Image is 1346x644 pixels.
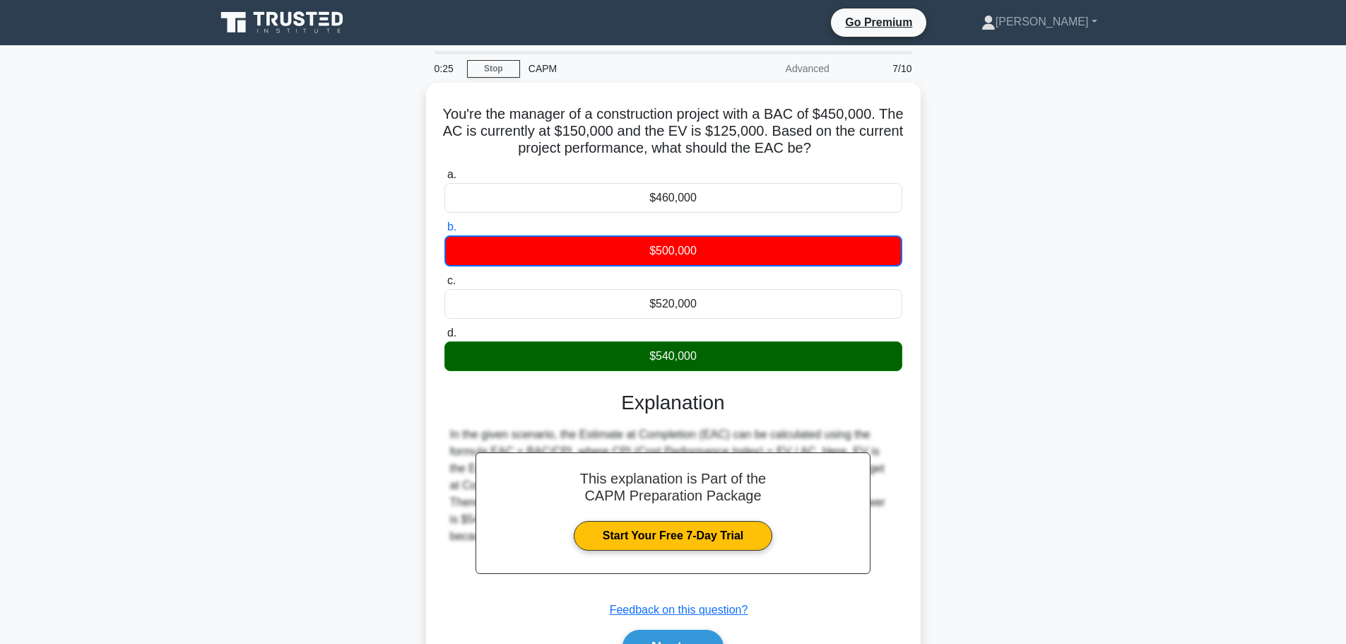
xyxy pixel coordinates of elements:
[447,327,456,339] span: d.
[444,341,902,371] div: $540,000
[610,604,748,616] a: Feedback on this question?
[426,54,467,83] div: 0:25
[444,183,902,213] div: $460,000
[443,105,904,158] h5: You're the manager of a construction project with a BAC of $450,000. The AC is currently at $150,...
[838,54,921,83] div: 7/10
[467,60,520,78] a: Stop
[574,521,772,551] a: Start Your Free 7-Day Trial
[453,391,894,415] h3: Explanation
[447,274,456,286] span: c.
[447,168,456,180] span: a.
[837,13,921,31] a: Go Premium
[714,54,838,83] div: Advanced
[447,221,456,233] span: b.
[520,54,714,83] div: CAPM
[444,289,902,319] div: $520,000
[947,8,1131,36] a: [PERSON_NAME]
[444,235,902,267] div: $500,000
[450,426,897,545] div: In the given scenario, the Estimate at Completion (EAC) can be calculated using the formula EAC =...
